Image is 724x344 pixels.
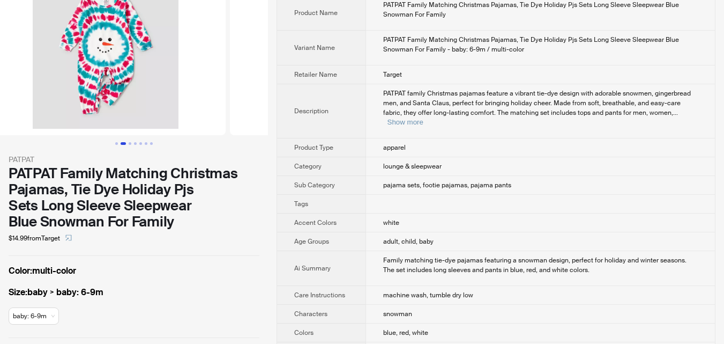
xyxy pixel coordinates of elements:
[9,286,259,299] label: baby > baby: 6-9m
[139,142,142,145] button: Go to slide 5
[383,70,402,79] span: Target
[9,230,259,247] div: $14.99 from Target
[65,235,72,241] span: select
[294,310,327,318] span: Characters
[150,142,153,145] button: Go to slide 7
[115,142,118,145] button: Go to slide 1
[9,265,259,277] label: multi-color
[294,291,345,299] span: Care Instructions
[294,70,337,79] span: Retailer Name
[294,200,308,208] span: Tags
[145,142,147,145] button: Go to slide 6
[383,291,473,299] span: machine wash, tumble dry low
[294,107,329,115] span: Description
[129,142,131,145] button: Go to slide 3
[383,89,698,127] div: PATPAT family Christmas pajamas feature a vibrant tie-dye design with adorable snowmen, gingerbre...
[294,218,337,227] span: Accent Colors
[294,9,338,17] span: Product Name
[13,308,55,324] span: available
[383,255,698,275] div: Family matching tie-dye pajamas featuring a snowman design, perfect for holiday and winter season...
[9,287,27,298] span: Size :
[294,43,335,52] span: Variant Name
[134,142,137,145] button: Go to slide 4
[383,35,698,54] div: PATPAT Family Matching Christmas Pajamas, Tie Dye Holiday Pjs Sets Long Sleeve Sleepwear Blue Sno...
[294,143,333,152] span: Product Type
[294,181,335,189] span: Sub Category
[9,265,32,276] span: Color :
[383,89,691,117] span: PATPAT family Christmas pajamas feature a vibrant tie-dye design with adorable snowmen, gingerbre...
[121,142,126,145] button: Go to slide 2
[9,165,259,230] div: PATPAT Family Matching Christmas Pajamas, Tie Dye Holiday Pjs Sets Long Sleeve Sleepwear Blue Sno...
[383,181,511,189] span: pajama sets, footie pajamas, pajama pants
[387,118,423,126] button: Expand
[9,153,259,165] div: PATPAT
[383,218,399,227] span: white
[673,108,678,117] span: ...
[383,162,442,171] span: lounge & sleepwear
[294,264,331,273] span: Ai Summary
[383,310,412,318] span: snowman
[383,143,406,152] span: apparel
[383,328,428,337] span: blue, red, white
[294,237,329,246] span: Age Groups
[383,237,434,246] span: adult, child, baby
[294,328,314,337] span: Colors
[294,162,322,171] span: Category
